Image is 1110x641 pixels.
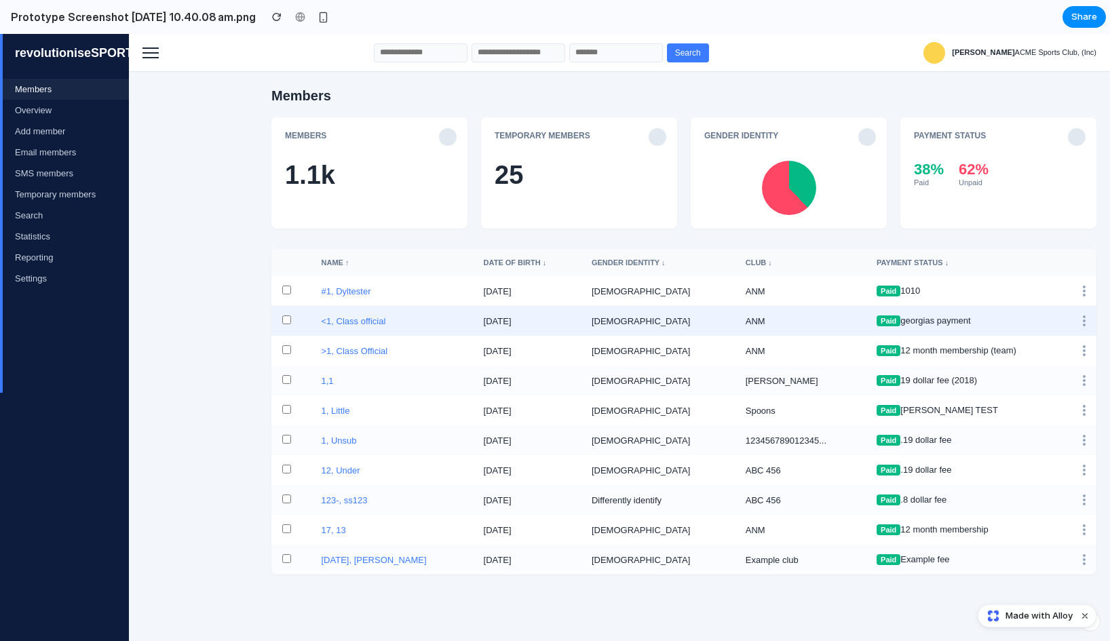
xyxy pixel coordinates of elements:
td: [DATE] [473,481,581,511]
a: Made with Alloy [978,609,1074,623]
td: [DATE] [473,421,581,451]
td: 12 month membership (team) [866,302,1072,332]
td: [DEMOGRAPHIC_DATA] [581,272,735,302]
strong: [PERSON_NAME] [952,14,1014,22]
div: 38% [914,127,944,153]
td: [DEMOGRAPHIC_DATA] [581,511,735,541]
h3: Members [285,97,454,106]
span: Paid [877,311,900,322]
button: Share [1063,6,1106,28]
td: [PERSON_NAME] TEST [866,362,1072,391]
h2: Prototype Screenshot [DATE] 10.40.08 am.png [5,9,256,25]
td: georgias payment [866,272,1072,302]
td: >1, Class Official [311,302,473,332]
td: [DEMOGRAPHIC_DATA] [581,302,735,332]
td: Differently identify [581,451,735,481]
td: [DATE] [473,242,581,272]
span: Made with Alloy [1006,609,1073,623]
td: [DEMOGRAPHIC_DATA] [581,481,735,511]
td: [DEMOGRAPHIC_DATA] [581,242,735,272]
th: Name ↑ [311,215,473,242]
td: [DEMOGRAPHIC_DATA] [581,421,735,451]
td: Example fee [866,511,1072,541]
td: [DATE] [473,302,581,332]
td: [DEMOGRAPHIC_DATA] [581,332,735,362]
th: Date of birth ↓ [473,215,581,242]
td: 123456789012345... [735,391,866,421]
div: 25 [495,127,664,156]
td: [DATE] [473,362,581,391]
span: Paid [877,461,900,471]
span: Paid [877,252,900,263]
td: [DATE] [473,391,581,421]
td: [DATE] [473,332,581,362]
td: [DATE] [473,272,581,302]
span: Paid [877,341,900,352]
span: Paid [877,281,900,292]
td: [DATE] [473,511,581,541]
td: ANM [735,481,866,511]
td: Example club [735,511,866,541]
td: [DATE] [473,451,581,481]
td: Spoons [735,362,866,391]
td: [DEMOGRAPHIC_DATA] [581,391,735,421]
th: Gender identity ↓ [581,215,735,242]
td: 123-, ss123 [311,451,473,481]
td: 1, Unsub [311,391,473,421]
td: 12, Under [311,421,473,451]
td: 12 month membership [866,481,1072,511]
h1: Members [271,54,1096,70]
span: Paid [877,490,900,501]
td: [DATE], [PERSON_NAME] [311,511,473,541]
td: [DEMOGRAPHIC_DATA] [581,362,735,391]
td: .19 dollar fee [866,391,1072,421]
td: ANM [735,272,866,302]
td: ABC 456 [735,421,866,451]
td: #1, Dyltester [311,242,473,272]
td: .19 dollar fee [866,421,1072,451]
td: ANM [735,242,866,272]
td: ANM [735,302,866,332]
button: Search [667,9,709,28]
td: 17, 13 [311,481,473,511]
th: Payment status ↓ [866,215,1072,242]
span: ACME Sports Club, (Inc) [1015,14,1096,22]
td: .8 dollar fee [866,451,1072,481]
button: Dismiss watermark [1077,608,1093,624]
div: 1.1k [285,127,454,156]
h3: Gender identity [704,97,873,106]
td: [PERSON_NAME] [735,332,866,362]
td: <1, Class official [311,272,473,302]
td: 1, Little [311,362,473,391]
td: ABC 456 [735,451,866,481]
div: 62% [959,127,989,153]
small: Paid [914,144,944,153]
th: Club ↓ [735,215,866,242]
span: Paid [877,520,900,531]
small: Unpaid [959,144,989,153]
span: Paid [877,401,900,412]
td: 1010 [866,242,1072,272]
td: 1,1 [311,332,473,362]
td: 19 dollar fee (2018) [866,332,1072,362]
h3: Payment status [914,97,1083,106]
span: Share [1071,10,1097,24]
span: Paid [877,431,900,442]
h3: Temporary members [495,97,664,106]
span: Paid [877,371,900,382]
